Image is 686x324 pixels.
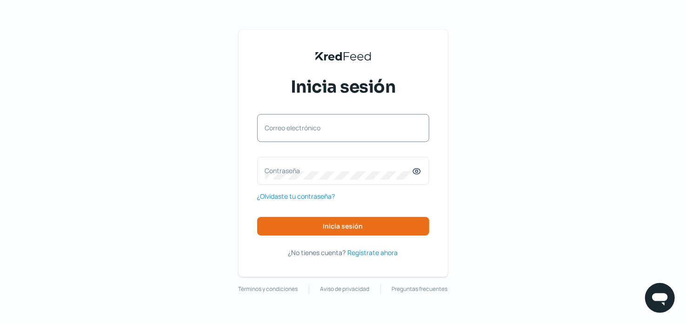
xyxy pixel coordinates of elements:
span: Inicia sesión [323,223,363,229]
a: ¿Olvidaste tu contraseña? [257,190,335,202]
a: Términos y condiciones [239,284,298,294]
button: Inicia sesión [257,217,429,236]
a: Aviso de privacidad [320,284,370,294]
span: Inicia sesión [291,75,396,99]
a: Preguntas frecuentes [392,284,448,294]
label: Contraseña [265,166,412,175]
span: ¿No tienes cuenta? [288,248,346,257]
img: chatIcon [651,289,669,307]
a: Regístrate ahora [348,247,398,258]
label: Correo electrónico [265,123,412,132]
